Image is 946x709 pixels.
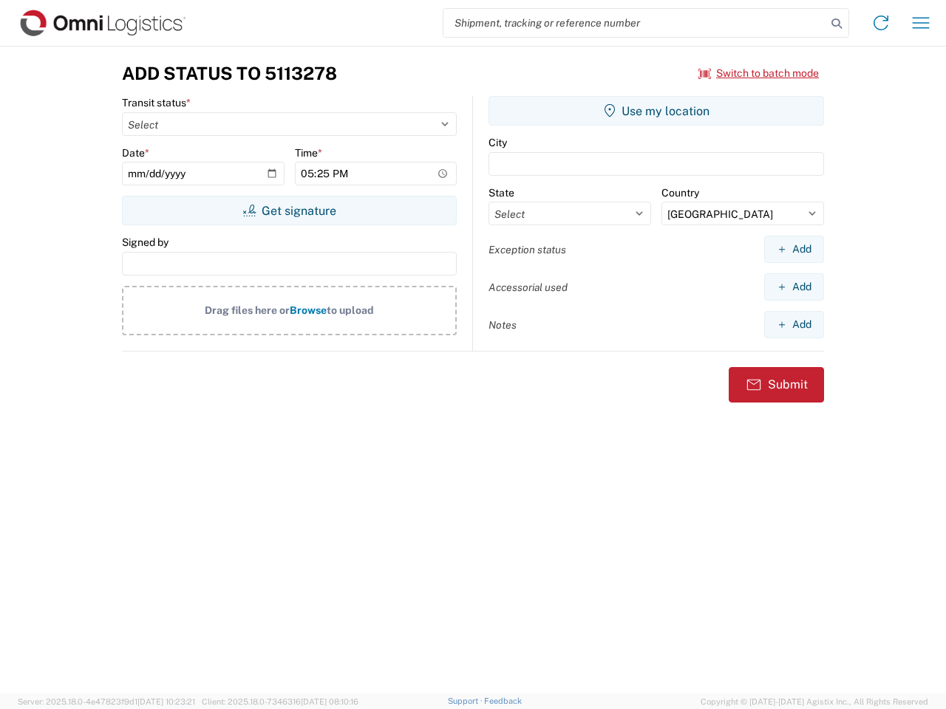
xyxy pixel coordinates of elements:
button: Add [764,273,824,301]
label: Accessorial used [489,281,568,294]
label: Signed by [122,236,169,249]
span: Client: 2025.18.0-7346316 [202,697,358,706]
button: Add [764,311,824,338]
span: to upload [327,304,374,316]
label: Notes [489,318,517,332]
label: Date [122,146,149,160]
input: Shipment, tracking or reference number [443,9,826,37]
a: Feedback [484,696,522,705]
span: Copyright © [DATE]-[DATE] Agistix Inc., All Rights Reserved [701,695,928,708]
label: City [489,136,507,149]
button: Switch to batch mode [698,61,819,86]
span: Drag files here or [205,304,290,316]
button: Use my location [489,96,824,126]
span: Server: 2025.18.0-4e47823f9d1 [18,697,195,706]
button: Get signature [122,196,457,225]
label: State [489,186,514,199]
span: [DATE] 10:23:21 [137,697,195,706]
button: Add [764,236,824,263]
h3: Add Status to 5113278 [122,63,337,84]
label: Country [661,186,699,199]
span: Browse [290,304,327,316]
button: Submit [729,367,824,403]
label: Exception status [489,243,566,256]
span: [DATE] 08:10:16 [301,697,358,706]
a: Support [448,696,485,705]
label: Transit status [122,96,191,109]
label: Time [295,146,322,160]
